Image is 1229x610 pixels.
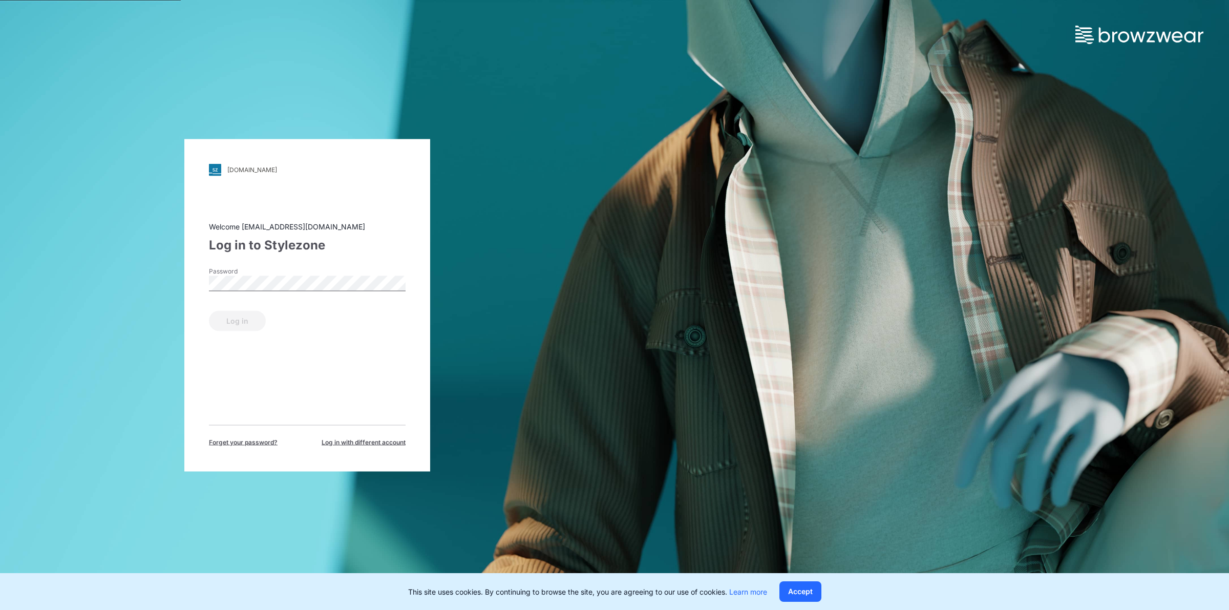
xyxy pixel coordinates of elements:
[209,437,278,447] span: Forget your password?
[779,581,821,602] button: Accept
[209,221,406,232] div: Welcome [EMAIL_ADDRESS][DOMAIN_NAME]
[209,163,221,176] img: svg+xml;base64,PHN2ZyB3aWR0aD0iMjgiIGhlaWdodD0iMjgiIHZpZXdCb3g9IjAgMCAyOCAyOCIgZmlsbD0ibm9uZSIgeG...
[408,586,767,597] p: This site uses cookies. By continuing to browse the site, you are agreeing to our use of cookies.
[209,266,281,276] label: Password
[1075,26,1203,44] img: browzwear-logo.73288ffb.svg
[209,236,406,254] div: Log in to Stylezone
[209,163,406,176] a: [DOMAIN_NAME]
[227,166,277,174] div: [DOMAIN_NAME]
[322,437,406,447] span: Log in with different account
[729,587,767,596] a: Learn more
